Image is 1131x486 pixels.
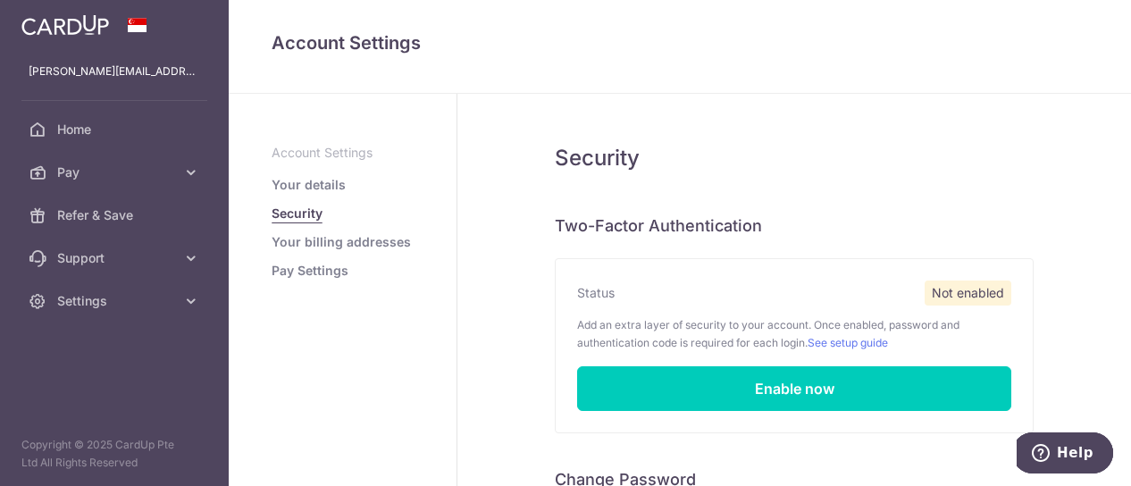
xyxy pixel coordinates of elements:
label: Status [577,284,615,302]
span: Help [40,13,77,29]
h4: Account Settings [272,29,1088,57]
p: Account Settings [272,144,414,162]
span: Settings [57,292,175,310]
p: [PERSON_NAME][EMAIL_ADDRESS][DOMAIN_NAME] [29,63,200,80]
h6: Two-Factor Authentication [555,215,1034,237]
a: See setup guide [808,336,888,349]
a: Pay Settings [272,262,348,280]
img: CardUp [21,14,109,36]
span: Home [57,121,175,138]
span: Refer & Save [57,206,175,224]
a: Enable now [577,366,1011,411]
a: Your billing addresses [272,233,411,251]
a: Security [272,205,323,222]
iframe: Opens a widget where you can find more information [1017,432,1113,477]
span: Not enabled [925,281,1011,306]
span: Support [57,249,175,267]
p: Add an extra layer of security to your account. Once enabled, password and authentication code is... [577,316,1011,352]
h5: Security [555,144,1034,172]
span: Pay [57,163,175,181]
a: Your details [272,176,346,194]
